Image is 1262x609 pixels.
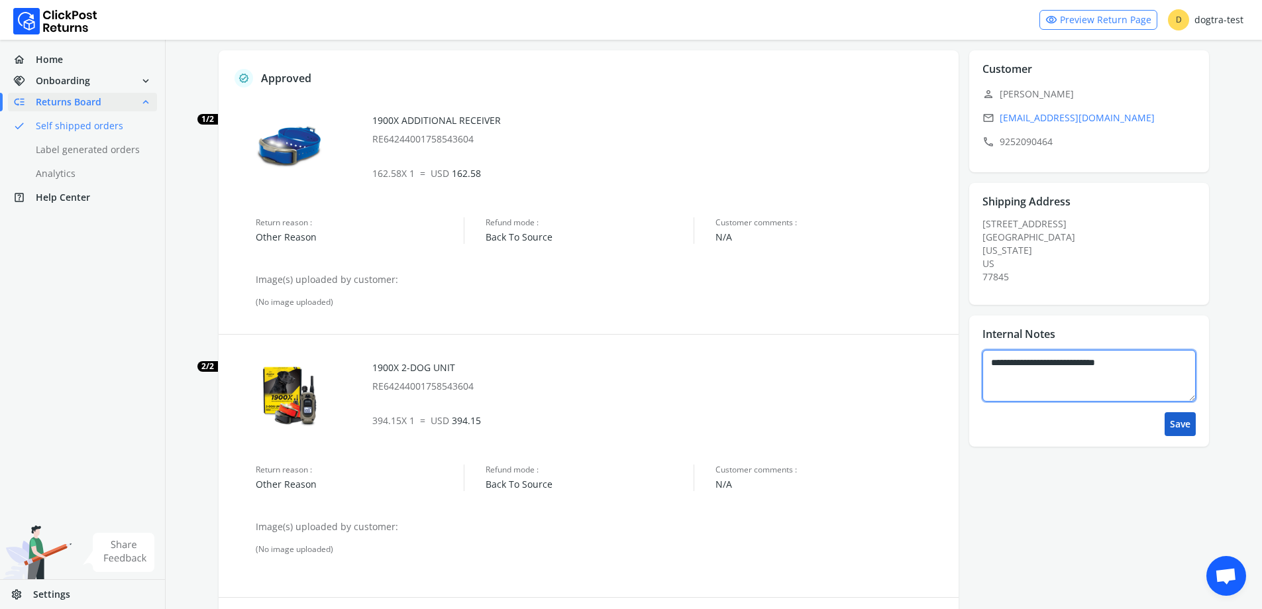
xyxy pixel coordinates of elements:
[13,50,36,69] span: home
[256,114,322,180] img: row_image
[1045,11,1057,29] span: visibility
[197,114,218,125] span: 1/2
[372,414,946,427] p: 394.15 X 1
[982,133,994,151] span: call
[13,93,36,111] span: low_priority
[256,544,945,555] div: (No image uploaded)
[420,414,425,427] span: =
[256,297,945,307] div: (No image uploaded)
[431,167,449,180] span: USD
[140,72,152,90] span: expand_more
[372,114,946,146] div: 1900X ADDITIONAL RECEIVER
[982,270,1204,284] div: 77845
[256,231,464,244] span: Other Reason
[372,380,946,393] p: RE64244001758543604
[982,61,1032,77] p: Customer
[982,326,1055,342] p: Internal Notes
[982,194,1071,209] p: Shipping Address
[715,231,945,244] span: N/A
[13,72,36,90] span: handshake
[372,361,946,393] div: 1900X 2-DOG UNIT
[486,465,694,475] span: Refund mode :
[982,217,1204,284] div: [STREET_ADDRESS]
[1168,9,1243,30] div: dogtra-test
[982,244,1204,257] div: [US_STATE]
[36,53,63,66] span: Home
[372,167,946,180] p: 162.58 X 1
[8,50,157,69] a: homeHome
[13,8,97,34] img: Logo
[36,191,90,204] span: Help Center
[420,167,425,180] span: =
[431,414,449,427] span: USD
[982,231,1204,244] div: [GEOGRAPHIC_DATA]
[982,133,1204,151] p: 9252090464
[715,478,945,491] span: N/A
[8,188,157,207] a: help_centerHelp Center
[372,133,946,146] p: RE64244001758543604
[238,70,249,86] span: verified
[36,95,101,109] span: Returns Board
[1206,556,1246,596] div: Open chat
[256,361,322,427] img: row_image
[33,588,70,601] span: Settings
[256,273,945,286] p: Image(s) uploaded by customer:
[982,109,1204,127] a: email[EMAIL_ADDRESS][DOMAIN_NAME]
[982,85,1204,103] p: [PERSON_NAME]
[486,217,694,228] span: Refund mode :
[715,465,945,475] span: Customer comments :
[982,85,994,103] span: person
[715,217,945,228] span: Customer comments :
[8,117,173,135] a: doneSelf shipped orders
[36,74,90,87] span: Onboarding
[8,164,173,183] a: Analytics
[11,585,33,604] span: settings
[256,478,464,491] span: Other Reason
[256,520,945,533] p: Image(s) uploaded by customer:
[431,414,481,427] span: 394.15
[1165,412,1196,436] button: Save
[431,167,481,180] span: 162.58
[8,140,173,159] a: Label generated orders
[486,231,694,244] span: Back To Source
[256,465,464,475] span: Return reason :
[486,478,694,491] span: Back To Source
[256,217,464,228] span: Return reason :
[982,109,994,127] span: email
[83,533,155,572] img: share feedback
[197,361,218,372] span: 2/2
[13,117,25,135] span: done
[140,93,152,111] span: expand_less
[1039,10,1157,30] a: visibilityPreview Return Page
[1168,9,1189,30] span: D
[261,70,311,86] p: Approved
[982,257,1204,270] div: US
[13,188,36,207] span: help_center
